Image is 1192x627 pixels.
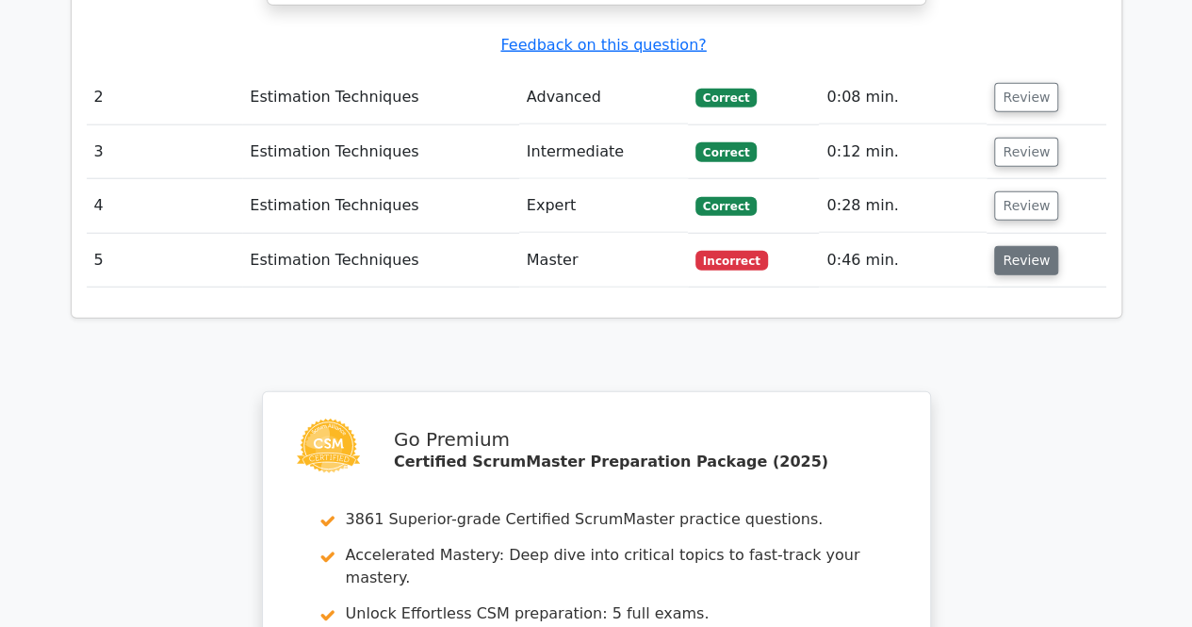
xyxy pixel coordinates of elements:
button: Review [994,246,1058,275]
span: Correct [695,142,757,161]
td: Estimation Techniques [242,234,518,288]
button: Review [994,138,1058,167]
td: 2 [87,71,243,124]
td: Intermediate [519,125,688,179]
td: Advanced [519,71,688,124]
button: Review [994,191,1058,221]
a: Feedback on this question? [500,36,706,54]
span: Incorrect [695,251,768,270]
span: Correct [695,89,757,107]
td: Estimation Techniques [242,71,518,124]
td: Master [519,234,688,288]
td: Expert [519,179,688,233]
span: Correct [695,197,757,216]
td: 3 [87,125,243,179]
td: 0:08 min. [819,71,987,124]
td: Estimation Techniques [242,125,518,179]
td: 5 [87,234,243,288]
td: 0:46 min. [819,234,987,288]
td: 0:12 min. [819,125,987,179]
button: Review [994,83,1058,112]
td: 4 [87,179,243,233]
td: 0:28 min. [819,179,987,233]
td: Estimation Techniques [242,179,518,233]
